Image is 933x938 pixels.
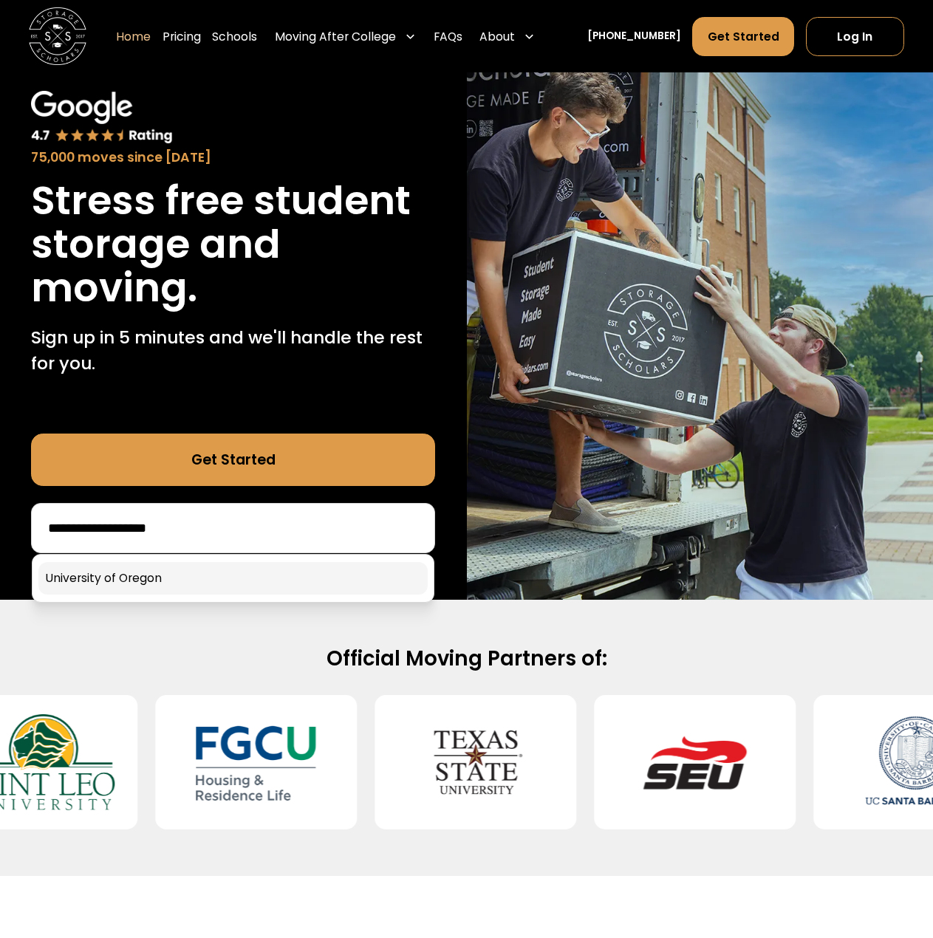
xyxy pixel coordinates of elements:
[47,646,886,672] h2: Official Moving Partners of:
[31,324,435,376] p: Sign up in 5 minutes and we'll handle the rest for you.
[29,7,86,65] a: home
[617,707,773,818] img: Southeastern University
[31,148,435,167] div: 75,000 moves since [DATE]
[275,27,396,44] div: Moving After College
[163,16,201,57] a: Pricing
[434,16,462,57] a: FAQs
[116,16,151,57] a: Home
[31,91,172,145] img: Google 4.7 star rating
[397,707,553,818] img: Texas State University
[474,16,541,57] div: About
[31,434,435,485] a: Get Started
[178,707,334,818] img: Florida Gulf Coast University
[806,16,904,55] a: Log In
[31,179,435,309] h1: Stress free student storage and moving.
[479,27,515,44] div: About
[587,29,681,44] a: [PHONE_NUMBER]
[212,16,257,57] a: Schools
[269,16,422,57] div: Moving After College
[29,7,86,65] img: Storage Scholars main logo
[692,16,794,55] a: Get Started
